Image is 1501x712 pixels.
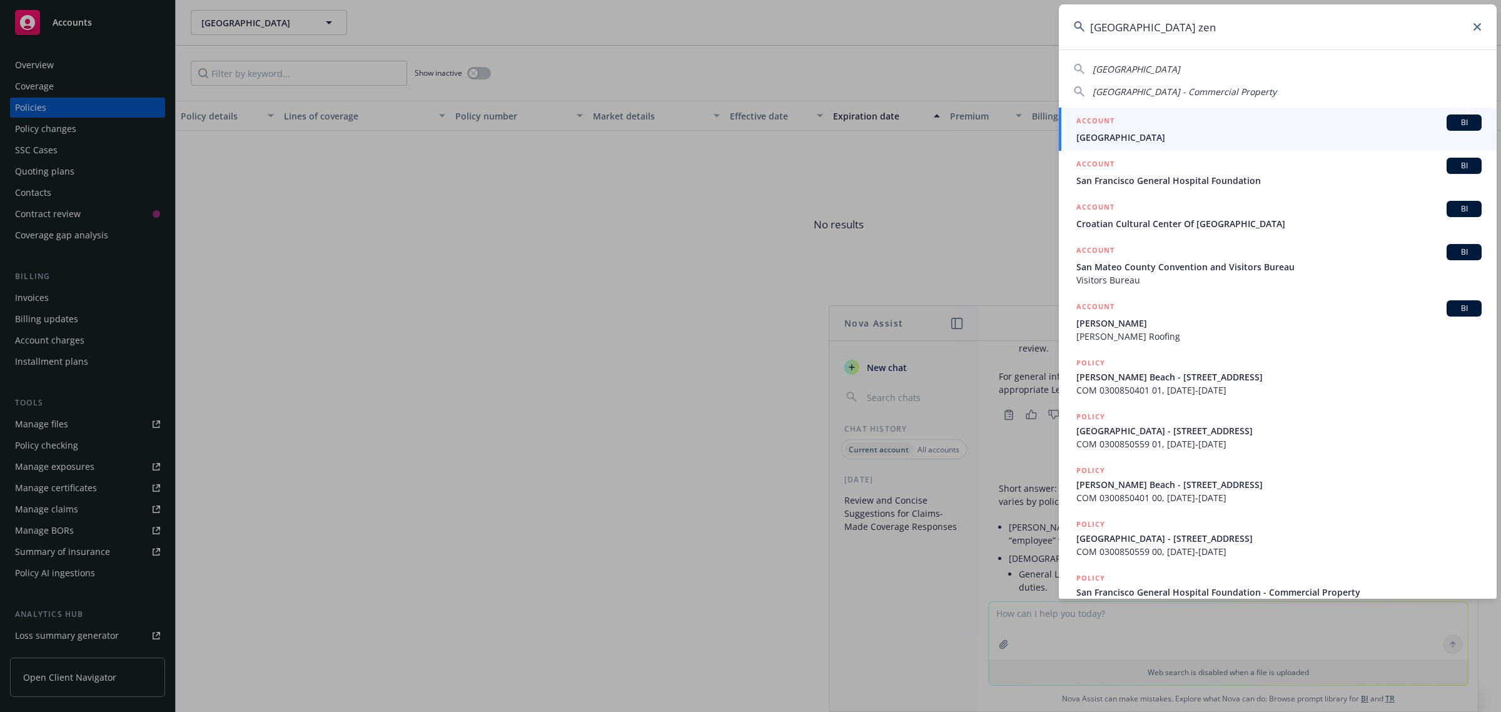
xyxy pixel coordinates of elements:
span: [GEOGRAPHIC_DATA] [1093,63,1180,75]
a: ACCOUNTBI[PERSON_NAME][PERSON_NAME] Roofing [1059,293,1497,350]
span: Croatian Cultural Center Of [GEOGRAPHIC_DATA] [1076,217,1482,230]
span: [GEOGRAPHIC_DATA] - [STREET_ADDRESS] [1076,424,1482,437]
span: BI [1452,247,1477,258]
span: Visitors Bureau [1076,273,1482,287]
span: BI [1452,203,1477,215]
span: BI [1452,303,1477,314]
span: COM 0300850401 00, [DATE]-[DATE] [1076,491,1482,504]
span: [GEOGRAPHIC_DATA] - [STREET_ADDRESS] [1076,532,1482,545]
a: POLICY[GEOGRAPHIC_DATA] - [STREET_ADDRESS]COM 0300850559 01, [DATE]-[DATE] [1059,404,1497,457]
span: [PERSON_NAME] Beach - [STREET_ADDRESS] [1076,478,1482,491]
h5: POLICY [1076,572,1105,584]
h5: POLICY [1076,357,1105,369]
a: POLICYSan Francisco General Hospital Foundation - Commercial Property [1059,565,1497,619]
span: BI [1452,160,1477,171]
h5: POLICY [1076,410,1105,423]
a: ACCOUNTBISan Francisco General Hospital Foundation [1059,151,1497,194]
h5: ACCOUNT [1076,201,1114,216]
a: POLICY[PERSON_NAME] Beach - [STREET_ADDRESS]COM 0300850401 00, [DATE]-[DATE] [1059,457,1497,511]
span: San Mateo County Convention and Visitors Bureau [1076,260,1482,273]
input: Search... [1059,4,1497,49]
a: ACCOUNTBI[GEOGRAPHIC_DATA] [1059,108,1497,151]
a: ACCOUNTBISan Mateo County Convention and Visitors BureauVisitors Bureau [1059,237,1497,293]
span: COM 0300850559 01, [DATE]-[DATE] [1076,437,1482,450]
span: COM 0300850559 00, [DATE]-[DATE] [1076,545,1482,558]
span: San Francisco General Hospital Foundation - Commercial Property [1076,586,1482,599]
span: [PERSON_NAME] [1076,317,1482,330]
h5: POLICY [1076,518,1105,531]
a: ACCOUNTBICroatian Cultural Center Of [GEOGRAPHIC_DATA] [1059,194,1497,237]
span: BI [1452,117,1477,128]
span: [PERSON_NAME] Roofing [1076,330,1482,343]
h5: ACCOUNT [1076,158,1114,173]
span: [GEOGRAPHIC_DATA] - Commercial Property [1093,86,1276,98]
span: COM 0300850401 01, [DATE]-[DATE] [1076,384,1482,397]
span: [GEOGRAPHIC_DATA] [1076,131,1482,144]
h5: POLICY [1076,464,1105,477]
a: POLICY[PERSON_NAME] Beach - [STREET_ADDRESS]COM 0300850401 01, [DATE]-[DATE] [1059,350,1497,404]
span: [PERSON_NAME] Beach - [STREET_ADDRESS] [1076,370,1482,384]
h5: ACCOUNT [1076,300,1114,315]
h5: ACCOUNT [1076,244,1114,259]
span: San Francisco General Hospital Foundation [1076,174,1482,187]
a: POLICY[GEOGRAPHIC_DATA] - [STREET_ADDRESS]COM 0300850559 00, [DATE]-[DATE] [1059,511,1497,565]
h5: ACCOUNT [1076,114,1114,130]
